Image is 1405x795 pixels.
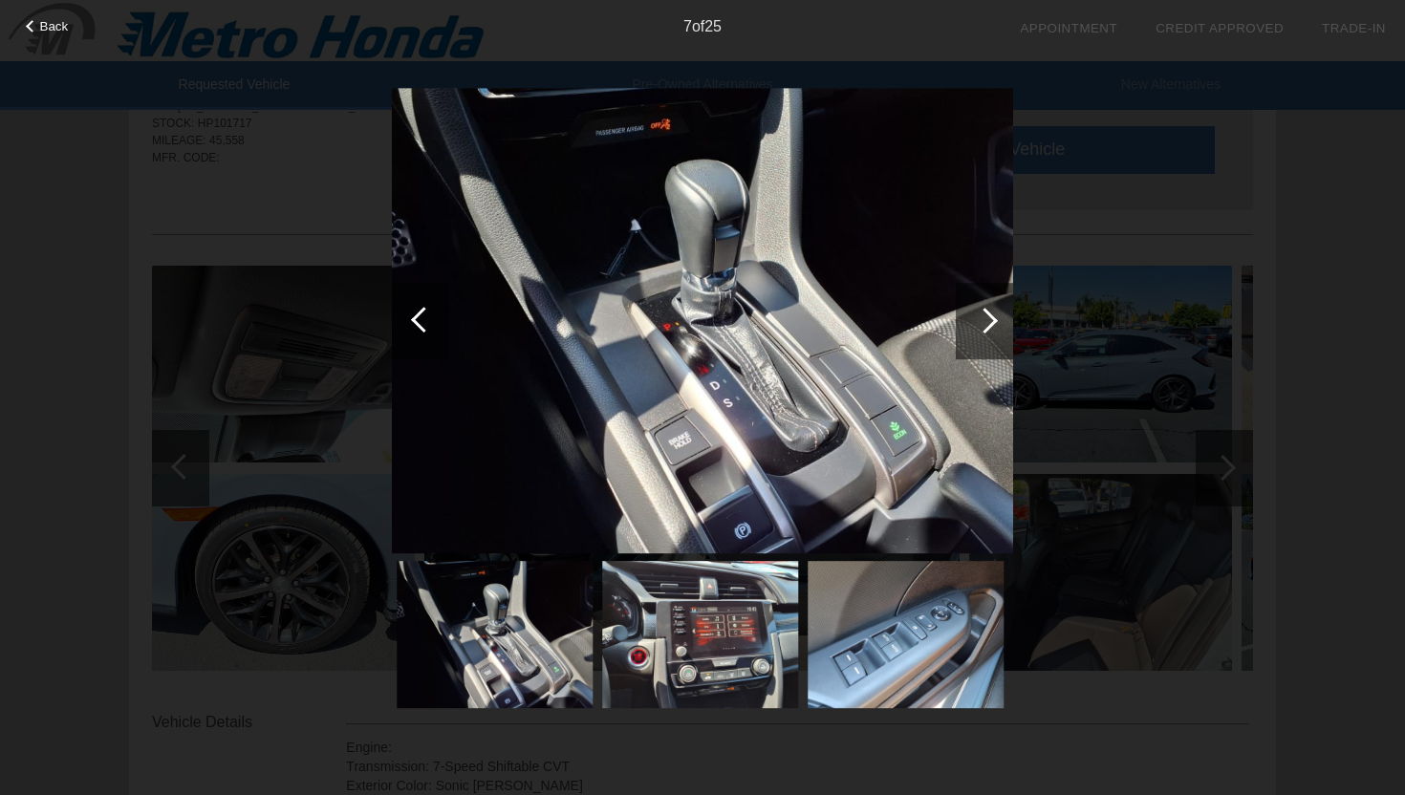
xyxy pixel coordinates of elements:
[704,18,722,34] span: 25
[1020,21,1117,35] a: Appointment
[40,19,69,33] span: Back
[392,88,1013,554] img: 029d74b5147950d1026f9e0a11f117a3.jpg
[1322,21,1386,35] a: Trade-In
[602,561,798,708] img: 72f3d84699b8b5de72bf7866a1890344.jpg
[397,561,593,708] img: 029d74b5147950d1026f9e0a11f117a3.jpg
[683,18,692,34] span: 7
[1156,21,1284,35] a: Credit Approved
[808,561,1004,708] img: 5cb3f614aeba2373eb81a85a60e94b9f.jpg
